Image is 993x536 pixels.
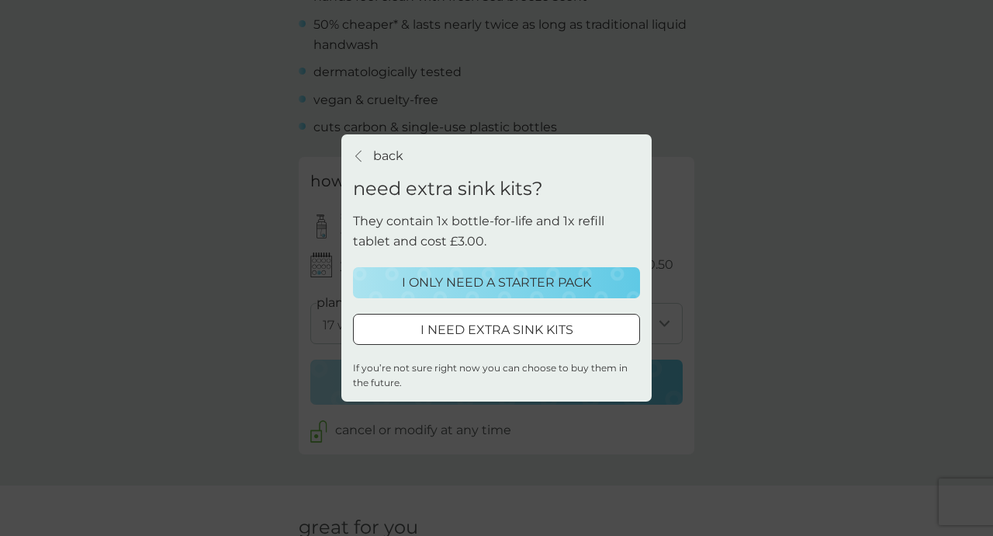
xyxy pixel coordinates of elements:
[353,211,640,251] p: They contain 1x bottle-for-life and 1x refill tablet and cost £3.00.
[420,320,573,340] p: I NEED EXTRA SINK KITS
[353,178,543,200] h2: need extra sink kits?
[402,273,591,293] p: I ONLY NEED A STARTER PACK
[373,146,403,166] p: back
[353,360,640,390] p: If you’re not sure right now you can choose to buy them in the future.
[353,314,640,345] button: I NEED EXTRA SINK KITS
[353,267,640,298] button: I ONLY NEED A STARTER PACK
